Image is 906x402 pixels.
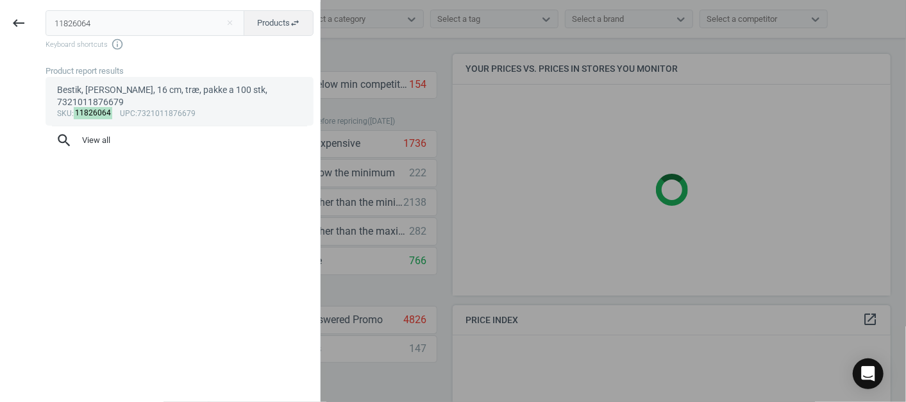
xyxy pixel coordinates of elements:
button: Close [220,17,239,29]
div: Open Intercom Messenger [853,358,884,389]
i: search [56,132,72,149]
span: upc [120,109,135,118]
div: : :7321011876679 [57,109,303,119]
button: searchView all [46,126,314,155]
span: sku [57,109,72,118]
span: View all [56,132,303,149]
i: keyboard_backspace [11,15,26,31]
span: Keyboard shortcuts [46,38,314,51]
i: swap_horiz [290,18,300,28]
button: Productsswap_horiz [244,10,314,36]
div: Bestik, [PERSON_NAME], 16 cm, træ, pakke a 100 stk, 7321011876679 [57,84,303,109]
input: Enter the SKU or product name [46,10,245,36]
mark: 11826064 [74,107,113,119]
div: Product report results [46,65,320,77]
button: keyboard_backspace [4,8,33,38]
i: info_outline [111,38,124,51]
span: Products [257,17,300,29]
